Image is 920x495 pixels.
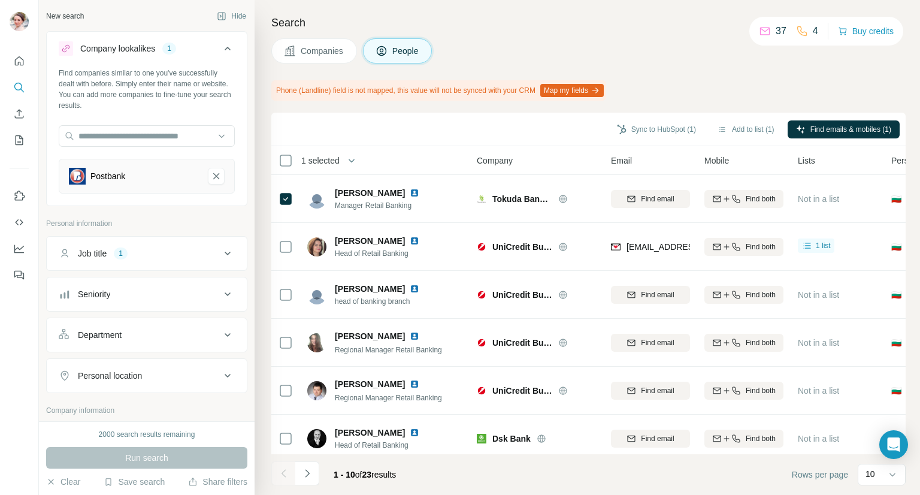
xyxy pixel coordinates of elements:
[611,334,690,352] button: Find email
[641,289,674,300] span: Find email
[59,68,235,111] div: Find companies similar to one you've successfully dealt with before. Simply enter their name or w...
[891,385,901,397] span: 🇧🇬
[704,190,783,208] button: Find both
[307,429,326,448] img: Avatar
[10,103,29,125] button: Enrich CSV
[188,476,247,488] button: Share filters
[611,155,632,167] span: Email
[704,238,783,256] button: Find both
[410,331,419,341] img: LinkedIn logo
[307,237,326,256] img: Avatar
[891,337,901,349] span: 🇧🇬
[611,430,690,448] button: Find email
[78,288,110,300] div: Seniority
[798,338,839,348] span: Not in a list
[492,241,552,253] span: UniCredit Bulbank
[295,461,319,485] button: Navigate to next page
[334,470,396,479] span: results
[78,329,122,341] div: Department
[335,378,405,390] span: [PERSON_NAME]
[704,334,783,352] button: Find both
[477,290,486,300] img: Logo of UniCredit Bulbank
[114,248,128,259] div: 1
[641,385,674,396] span: Find email
[540,84,604,97] button: Map my fields
[301,45,344,57] span: Companies
[477,434,486,443] img: Logo of Dsk Bank
[46,11,84,22] div: New search
[891,289,901,301] span: 🇧🇬
[709,120,783,138] button: Add to list (1)
[746,433,776,444] span: Find both
[335,187,405,199] span: [PERSON_NAME]
[10,185,29,207] button: Use Surfe on LinkedIn
[307,285,326,304] img: Avatar
[891,241,901,253] span: 🇧🇬
[611,241,621,253] img: provider findymail logo
[392,45,420,57] span: People
[335,235,405,247] span: [PERSON_NAME]
[798,194,839,204] span: Not in a list
[704,286,783,304] button: Find both
[355,470,362,479] span: of
[798,434,839,443] span: Not in a list
[162,43,176,54] div: 1
[410,379,419,389] img: LinkedIn logo
[47,239,247,268] button: Job title1
[746,337,776,348] span: Find both
[627,242,768,252] span: [EMAIL_ADDRESS][DOMAIN_NAME]
[704,155,729,167] span: Mobile
[47,321,247,349] button: Department
[10,264,29,286] button: Feedback
[10,12,29,31] img: Avatar
[492,433,531,445] span: Dsk Bank
[746,194,776,204] span: Find both
[410,428,419,437] img: LinkedIn logo
[477,155,513,167] span: Company
[776,24,786,38] p: 37
[641,433,674,444] span: Find email
[47,34,247,68] button: Company lookalikes1
[410,236,419,246] img: LinkedIn logo
[271,14,906,31] h4: Search
[477,338,486,348] img: Logo of UniCredit Bulbank
[477,194,486,204] img: Logo of Tokuda Bank AD
[307,189,326,209] img: Avatar
[798,290,839,300] span: Not in a list
[46,405,247,416] p: Company information
[879,430,908,459] div: Open Intercom Messenger
[99,429,195,440] div: 2000 search results remaining
[492,193,552,205] span: Tokuda Bank AD
[410,188,419,198] img: LinkedIn logo
[10,50,29,72] button: Quick start
[69,168,86,185] img: Postbank-logo
[335,296,434,307] span: head of banking branch
[792,469,848,481] span: Rows per page
[335,248,434,259] span: Head of Retail Banking
[477,242,486,252] img: Logo of UniCredit Bulbank
[816,240,831,251] span: 1 list
[492,289,552,301] span: UniCredit Bulbank
[10,212,29,233] button: Use Surfe API
[788,120,900,138] button: Find emails & mobiles (1)
[704,382,783,400] button: Find both
[838,23,894,40] button: Buy credits
[78,370,142,382] div: Personal location
[492,385,552,397] span: UniCredit Bulbank
[335,394,442,402] span: Regional Manager Retail Banking
[335,330,405,342] span: [PERSON_NAME]
[335,427,405,439] span: [PERSON_NAME]
[335,346,442,354] span: Regional Manager Retail Banking
[208,7,255,25] button: Hide
[335,200,434,211] span: Manager Retail Banking
[611,190,690,208] button: Find email
[208,168,225,185] button: Postbank-remove-button
[335,283,405,295] span: [PERSON_NAME]
[891,193,901,205] span: 🇧🇬
[410,284,419,294] img: LinkedIn logo
[307,381,326,400] img: Avatar
[47,361,247,390] button: Personal location
[10,77,29,98] button: Search
[798,386,839,396] span: Not in a list
[813,24,818,38] p: 4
